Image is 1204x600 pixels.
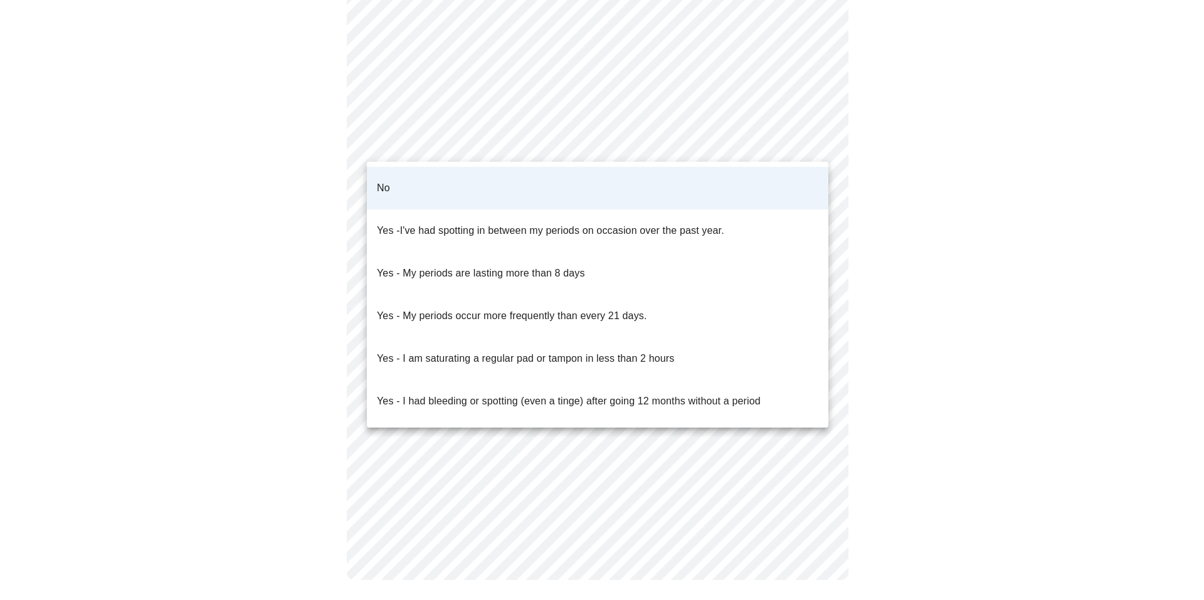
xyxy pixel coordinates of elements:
[377,394,761,409] p: Yes - I had bleeding or spotting (even a tinge) after going 12 months without a period
[377,266,585,281] p: Yes - My periods are lasting more than 8 days
[377,223,724,238] p: Yes -
[400,225,724,236] span: I've had spotting in between my periods on occasion over the past year.
[377,351,674,366] p: Yes - I am saturating a regular pad or tampon in less than 2 hours
[377,181,390,196] p: No
[377,308,647,324] p: Yes - My periods occur more frequently than every 21 days.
